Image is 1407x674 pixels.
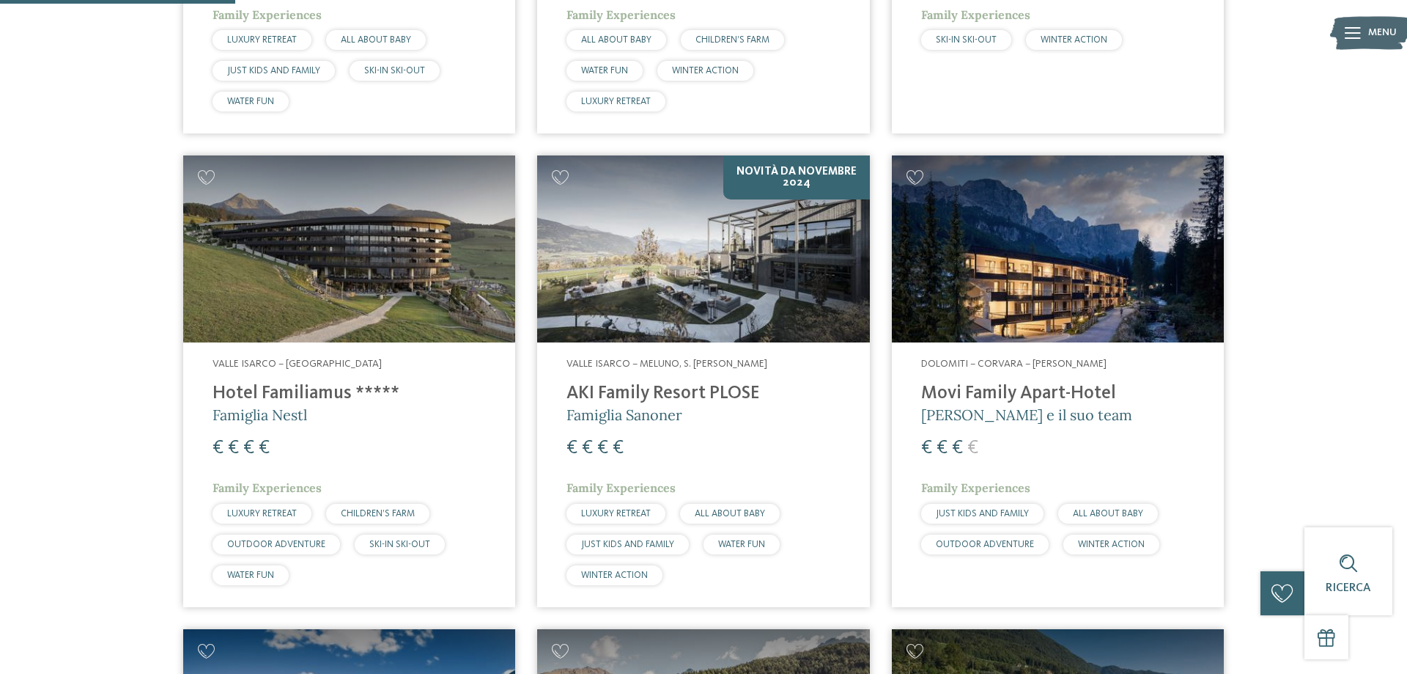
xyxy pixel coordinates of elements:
span: € [259,439,270,458]
span: JUST KIDS AND FAMILY [581,540,674,549]
span: WINTER ACTION [581,571,648,580]
span: WINTER ACTION [672,66,739,76]
span: JUST KIDS AND FAMILY [227,66,320,76]
span: € [597,439,608,458]
span: € [967,439,978,458]
span: CHILDREN’S FARM [695,35,769,45]
span: CHILDREN’S FARM [341,509,415,519]
span: WINTER ACTION [1078,540,1145,549]
span: Family Experiences [213,480,322,495]
h4: Movi Family Apart-Hotel [921,383,1194,405]
span: ALL ABOUT BABY [695,509,765,519]
h4: AKI Family Resort PLOSE [566,383,840,405]
span: Family Experiences [921,7,1030,22]
span: Family Experiences [566,480,676,495]
span: Ricerca [1326,582,1371,594]
span: € [213,439,224,458]
span: OUTDOOR ADVENTURE [227,540,325,549]
span: Valle Isarco – Meluno, S. [PERSON_NAME] [566,359,767,369]
span: OUTDOOR ADVENTURE [936,540,1034,549]
span: LUXURY RETREAT [227,35,297,45]
a: Cercate un hotel per famiglie? Qui troverete solo i migliori! NOVITÀ da novembre 2024 Valle Isarc... [537,155,869,607]
span: € [921,439,932,458]
a: Cercate un hotel per famiglie? Qui troverete solo i migliori! Dolomiti – Corvara – [PERSON_NAME] ... [892,155,1224,607]
span: SKI-IN SKI-OUT [369,540,430,549]
span: SKI-IN SKI-OUT [936,35,997,45]
span: ALL ABOUT BABY [341,35,411,45]
span: LUXURY RETREAT [581,97,651,106]
span: ALL ABOUT BABY [581,35,651,45]
span: € [952,439,963,458]
span: Family Experiences [566,7,676,22]
img: Cercate un hotel per famiglie? Qui troverete solo i migliori! [892,155,1224,343]
span: € [243,439,254,458]
span: € [228,439,239,458]
span: WATER FUN [718,540,765,549]
img: Cercate un hotel per famiglie? Qui troverete solo i migliori! [537,155,869,343]
span: Family Experiences [213,7,322,22]
span: € [582,439,593,458]
span: Family Experiences [921,480,1030,495]
span: Famiglia Nestl [213,406,307,424]
span: Dolomiti – Corvara – [PERSON_NAME] [921,359,1107,369]
span: Valle Isarco – [GEOGRAPHIC_DATA] [213,359,382,369]
img: Cercate un hotel per famiglie? Qui troverete solo i migliori! [183,155,515,343]
span: Famiglia Sanoner [566,406,682,424]
span: ALL ABOUT BABY [1073,509,1143,519]
span: € [613,439,624,458]
span: LUXURY RETREAT [581,509,651,519]
span: LUXURY RETREAT [227,509,297,519]
span: WINTER ACTION [1041,35,1107,45]
span: [PERSON_NAME] e il suo team [921,406,1132,424]
span: SKI-IN SKI-OUT [364,66,425,76]
span: JUST KIDS AND FAMILY [936,509,1029,519]
span: € [566,439,577,458]
span: WATER FUN [227,97,274,106]
a: Cercate un hotel per famiglie? Qui troverete solo i migliori! Valle Isarco – [GEOGRAPHIC_DATA] Ho... [183,155,515,607]
span: WATER FUN [581,66,628,76]
span: € [937,439,948,458]
span: WATER FUN [227,571,274,580]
